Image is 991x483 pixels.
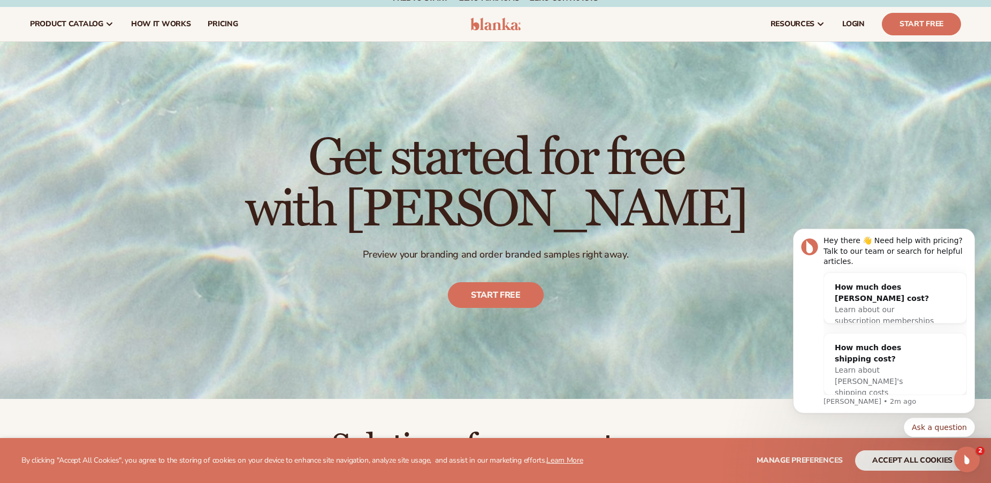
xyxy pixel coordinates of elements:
[30,429,961,465] h2: Solutions for every stage
[842,20,865,28] span: LOGIN
[976,447,985,455] span: 2
[882,13,961,35] a: Start Free
[777,223,991,454] iframe: Intercom notifications message
[245,133,746,236] h1: Get started for free with [PERSON_NAME]
[131,20,191,28] span: How It Works
[834,7,873,41] a: LOGIN
[30,20,103,28] span: product catalog
[954,447,980,472] iframe: Intercom live chat
[546,455,583,465] a: Learn More
[855,450,970,471] button: accept all cookies
[757,450,843,471] button: Manage preferences
[448,282,544,308] a: Start free
[21,7,123,41] a: product catalog
[208,20,238,28] span: pricing
[771,20,814,28] span: resources
[21,456,583,465] p: By clicking "Accept All Cookies", you agree to the storing of cookies on your device to enhance s...
[757,455,843,465] span: Manage preferences
[199,7,246,41] a: pricing
[245,248,746,261] p: Preview your branding and order branded samples right away.
[123,7,200,41] a: How It Works
[470,18,521,31] img: logo
[762,7,834,41] a: resources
